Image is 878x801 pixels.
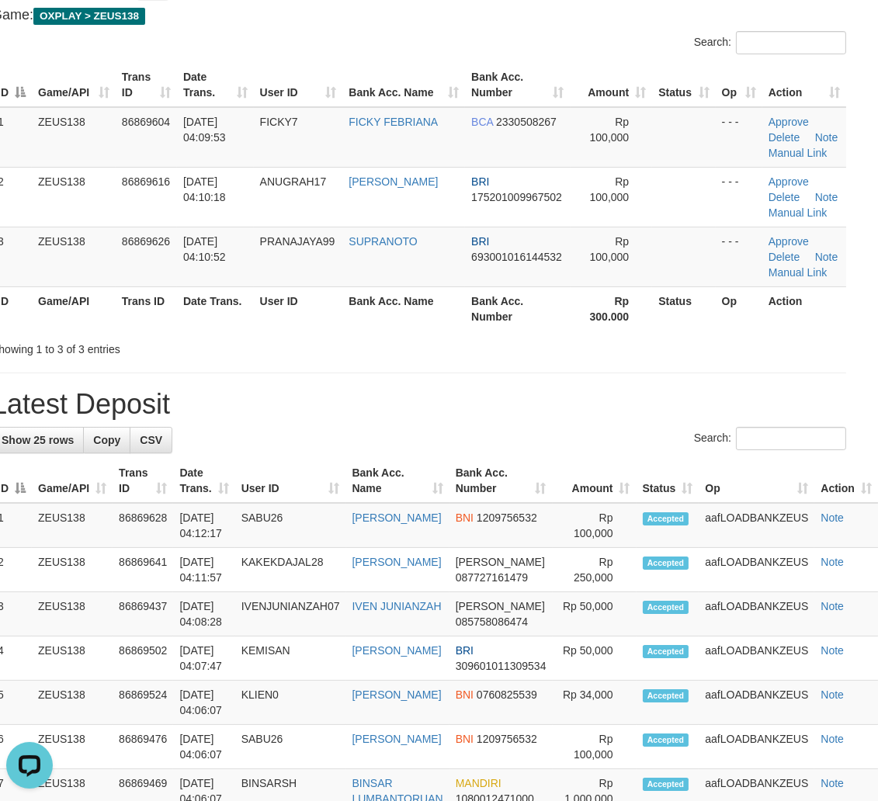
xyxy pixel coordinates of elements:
[140,434,162,446] span: CSV
[736,427,846,450] input: Search:
[590,175,630,203] span: Rp 100,000
[821,556,844,568] a: Note
[177,63,254,107] th: Date Trans.: activate to sort column ascending
[456,777,501,789] span: MANDIRI
[113,548,173,592] td: 86869641
[456,511,474,524] span: BNI
[821,733,844,745] a: Note
[769,206,828,219] a: Manual Link
[235,459,346,503] th: User ID: activate to sort column ascending
[699,725,814,769] td: aafLOADBANKZEUS
[349,116,438,128] a: FICKY FEBRIANA
[32,636,113,681] td: ZEUS138
[32,167,116,227] td: ZEUS138
[716,107,762,168] td: - - -
[553,681,637,725] td: Rp 34,000
[113,503,173,548] td: 86869628
[694,31,846,54] label: Search:
[736,31,846,54] input: Search:
[553,459,637,503] th: Amount: activate to sort column ascending
[590,116,630,144] span: Rp 100,000
[32,681,113,725] td: ZEUS138
[762,63,846,107] th: Action: activate to sort column ascending
[235,681,346,725] td: KLIEN0
[643,601,689,614] span: Accepted
[456,600,545,612] span: [PERSON_NAME]
[699,636,814,681] td: aafLOADBANKZEUS
[553,636,637,681] td: Rp 50,000
[769,266,828,279] a: Manual Link
[183,175,226,203] span: [DATE] 04:10:18
[260,235,335,248] span: PRANAJAYA99
[571,63,653,107] th: Amount: activate to sort column ascending
[449,459,553,503] th: Bank Acc. Number: activate to sort column ascending
[815,191,838,203] a: Note
[32,286,116,331] th: Game/API
[637,459,699,503] th: Status: activate to sort column ascending
[116,286,177,331] th: Trans ID
[93,434,120,446] span: Copy
[456,688,474,701] span: BNI
[113,592,173,636] td: 86869437
[2,434,74,446] span: Show 25 rows
[769,235,809,248] a: Approve
[173,459,234,503] th: Date Trans.: activate to sort column ascending
[349,235,417,248] a: SUPRANOTO
[173,725,234,769] td: [DATE] 04:06:07
[32,107,116,168] td: ZEUS138
[477,511,537,524] span: Copy 1209756532 to clipboard
[643,778,689,791] span: Accepted
[553,725,637,769] td: Rp 100,000
[477,733,537,745] span: Copy 1209756532 to clipboard
[769,147,828,159] a: Manual Link
[342,63,465,107] th: Bank Acc. Name: activate to sort column ascending
[235,725,346,769] td: SABU26
[590,235,630,263] span: Rp 100,000
[821,511,844,524] a: Note
[821,644,844,657] a: Note
[465,286,570,331] th: Bank Acc. Number
[699,592,814,636] td: aafLOADBANKZEUS
[254,63,343,107] th: User ID: activate to sort column ascending
[235,548,346,592] td: KAKEKDAJAL28
[352,688,442,701] a: [PERSON_NAME]
[456,644,474,657] span: BRI
[122,175,170,188] span: 86869616
[32,227,116,286] td: ZEUS138
[769,191,800,203] a: Delete
[716,227,762,286] td: - - -
[769,175,809,188] a: Approve
[553,503,637,548] td: Rp 100,000
[352,600,442,612] a: IVEN JUNIANZAH
[6,6,53,53] button: Open LiveChat chat widget
[183,235,226,263] span: [DATE] 04:10:52
[553,548,637,592] td: Rp 250,000
[716,63,762,107] th: Op: activate to sort column ascending
[342,286,465,331] th: Bank Acc. Name
[699,681,814,725] td: aafLOADBANKZEUS
[352,644,442,657] a: [PERSON_NAME]
[769,116,809,128] a: Approve
[814,459,878,503] th: Action: activate to sort column ascending
[465,63,570,107] th: Bank Acc. Number: activate to sort column ascending
[173,503,234,548] td: [DATE] 04:12:17
[821,777,844,789] a: Note
[477,688,537,701] span: Copy 0760825539 to clipboard
[235,592,346,636] td: IVENJUNIANZAH07
[32,503,113,548] td: ZEUS138
[815,131,838,144] a: Note
[471,191,562,203] span: Copy 175201009967502 to clipboard
[456,615,528,628] span: Copy 085758086474 to clipboard
[122,116,170,128] span: 86869604
[821,688,844,701] a: Note
[32,548,113,592] td: ZEUS138
[699,548,814,592] td: aafLOADBANKZEUS
[699,459,814,503] th: Op: activate to sort column ascending
[769,251,800,263] a: Delete
[694,427,846,450] label: Search:
[471,235,489,248] span: BRI
[235,503,346,548] td: SABU26
[173,548,234,592] td: [DATE] 04:11:57
[349,175,438,188] a: [PERSON_NAME]
[456,660,547,672] span: Copy 309601011309534 to clipboard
